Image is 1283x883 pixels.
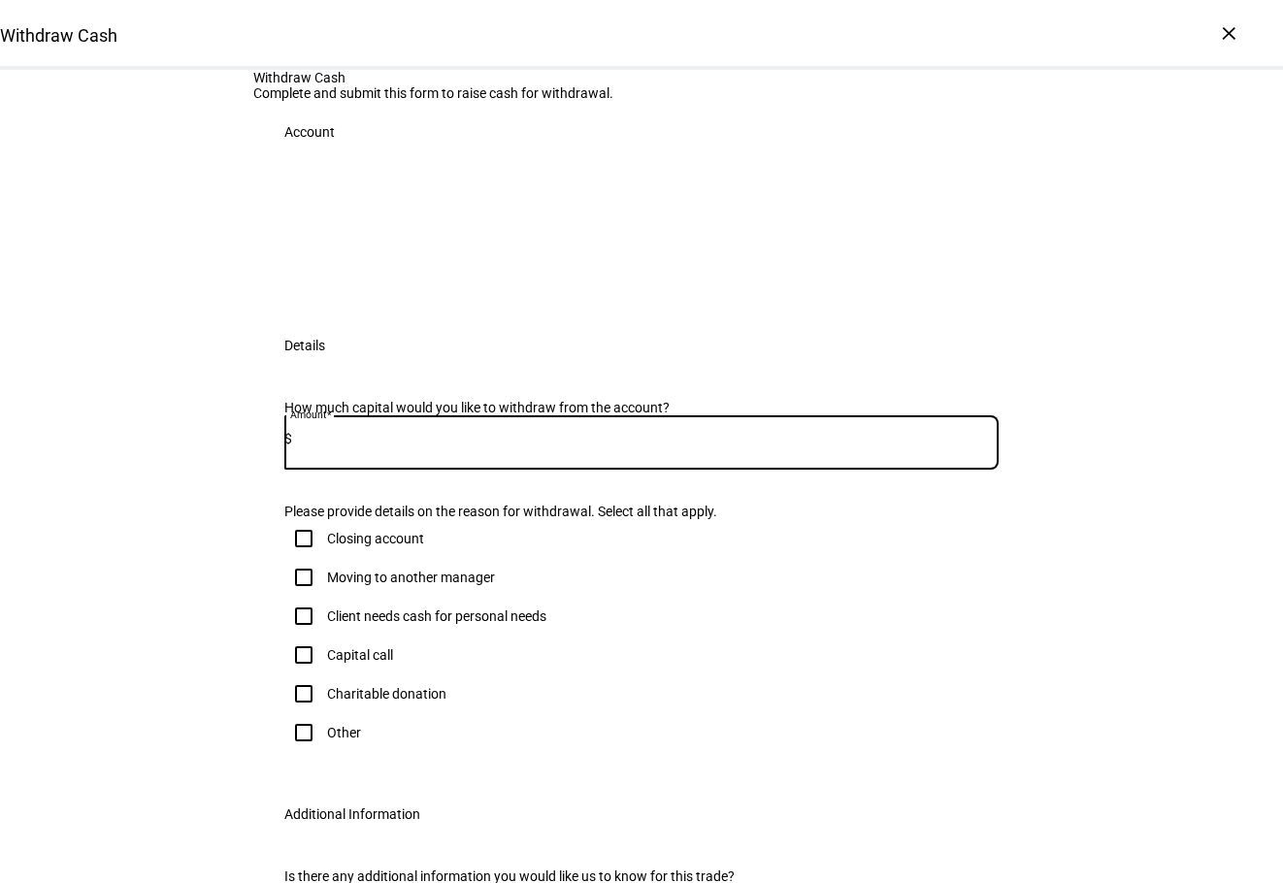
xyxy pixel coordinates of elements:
[327,570,495,585] div: Moving to another manager
[327,608,546,624] div: Client needs cash for personal needs
[1213,17,1244,49] div: ×
[284,338,325,353] div: Details
[284,124,335,140] div: Account
[327,647,393,663] div: Capital call
[327,686,446,702] div: Charitable donation
[327,725,361,740] div: Other
[284,400,999,415] div: How much capital would you like to withdraw from the account?
[253,70,1030,85] div: Withdraw Cash
[284,806,420,822] div: Additional Information
[327,531,424,546] div: Closing account
[284,504,999,519] div: Please provide details on the reason for withdrawal. Select all that apply.
[284,431,292,446] span: $
[253,85,1030,101] div: Complete and submit this form to raise cash for withdrawal.
[290,409,331,420] mat-label: Amount*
